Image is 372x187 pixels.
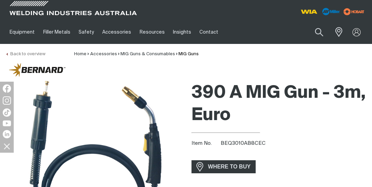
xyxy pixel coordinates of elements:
a: Accessories [98,20,135,44]
button: Search products [307,24,331,40]
span: Item No. [191,140,219,148]
a: Contact [195,20,222,44]
nav: Main [5,20,276,44]
a: Equipment [5,20,39,44]
a: WHERE TO BUY [191,160,256,173]
img: LinkedIn [3,130,11,138]
img: Facebook [3,84,11,93]
a: Home [74,52,86,56]
a: Safety [74,20,98,44]
a: MIG Guns [178,52,199,56]
nav: Breadcrumb [74,51,199,58]
a: Resources [136,20,169,44]
span: WHERE TO BUY [204,161,255,172]
span: BEQ3010AB8CEC [221,141,266,146]
input: Product name or item number... [299,24,331,40]
a: Back to overview [5,52,45,56]
a: MIG Guns & Consumables [120,52,175,56]
img: hide socials [1,140,13,152]
a: Accessories [90,52,117,56]
img: miller [341,7,367,17]
a: Filler Metals [39,20,74,44]
img: Instagram [3,96,11,105]
img: TikTok [3,108,11,117]
h1: 390 A MIG Gun - 3m, Euro [191,82,367,127]
img: YouTube [3,120,11,126]
a: Insights [169,20,195,44]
